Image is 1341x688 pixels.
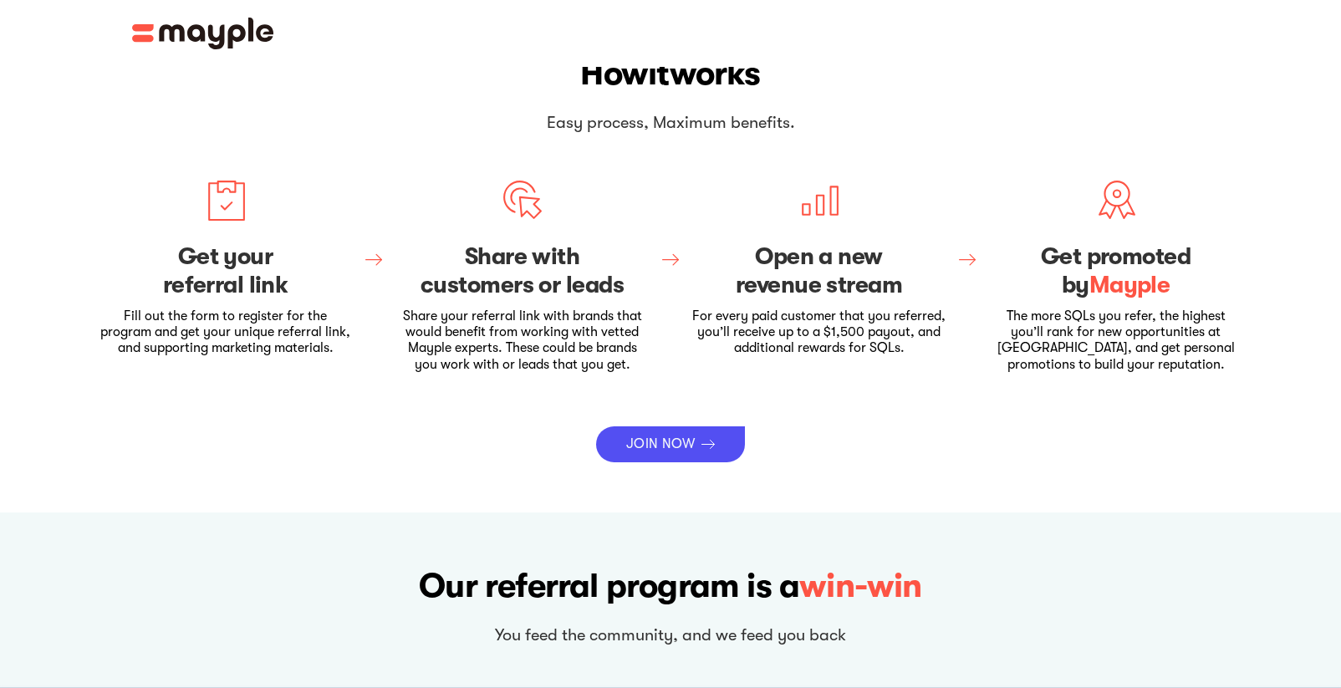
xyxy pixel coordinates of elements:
[596,426,746,462] a: JOIN NOW
[1089,272,1170,298] span: Mayple
[648,54,669,93] span: it
[419,567,799,605] strong: Our referral program is a
[1095,179,1137,221] img: Grow your business
[357,623,984,648] p: You feed the community, and we feed you back
[798,179,840,221] img: Grow your business
[989,308,1242,373] p: The more SQLs you refer, the highest you’ll rank for new opportunities at [GEOGRAPHIC_DATA], and ...
[99,308,352,357] p: Fill out the form to register for the program and get your unique referral link, and supporting m...
[132,18,274,49] img: Mayple logo
[502,179,543,221] img: Find a match
[395,243,649,299] h3: Share with customers or leads
[692,308,946,357] p: For every paid customer that you referred, you’ll receive up to a $1,500 payout, and additional r...
[205,179,247,221] img: Create your marketing brief.
[357,110,984,135] p: Easy process, Maximum benefits.
[799,567,921,605] strong: win-win
[692,243,946,299] h3: Open a new revenue stream
[99,243,352,299] h3: Get your referral link
[989,243,1242,299] h3: Get promoted by
[626,436,696,452] div: JOIN NOW
[395,308,649,373] p: Share your referral link with brands that would benefit from working with vetted Mayple experts. ...
[99,50,1242,97] h2: How works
